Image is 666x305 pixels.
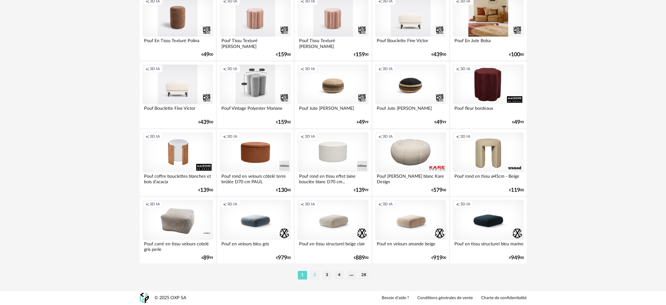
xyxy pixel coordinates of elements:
a: Creation icon 3D IA Pouf en velours amande beige €91900 [372,197,449,263]
div: € 00 [276,120,291,125]
span: 49 [514,120,520,125]
div: © 2025 OXP SA [154,295,186,301]
span: 159 [278,53,287,57]
span: 49 [359,120,365,125]
span: 979 [278,256,287,260]
li: 28 [359,271,368,279]
span: 3D IA [150,202,160,207]
div: € 00 [354,53,368,57]
li: 3 [322,271,332,279]
div: € 00 [509,188,524,192]
div: € 00 [276,256,291,260]
div: Pouf en tissu structurel bleu marine [453,240,524,252]
span: Creation icon [146,66,149,71]
a: Creation icon 3D IA Pouf en tissu structurel bleu marine €94900 [450,197,526,263]
div: Pouf Jute [PERSON_NAME] [375,104,446,117]
span: 3D IA [460,202,470,207]
div: Pouf En Tissu Texturé Polina [142,37,213,49]
li: 4 [335,271,344,279]
div: € 99 [357,120,368,125]
span: 3D IA [305,134,315,139]
span: 3D IA [150,66,160,71]
span: Creation icon [223,134,227,139]
a: Creation icon 3D IA Pouf rond en tissu ø45cm - Beige €11900 [450,129,526,196]
span: 3D IA [150,134,160,139]
div: € 00 [431,53,446,57]
div: € 00 [509,256,524,260]
span: Creation icon [378,202,382,207]
div: Pouf en velours bleu gris [220,240,290,252]
span: Creation icon [456,202,460,207]
span: 889 [356,256,365,260]
span: 3D IA [305,66,315,71]
a: Creation icon 3D IA Pouf Jute [PERSON_NAME] €4999 [372,62,449,128]
span: 919 [433,256,442,260]
span: Creation icon [301,134,304,139]
div: Pouf fleur bordeaux [453,104,524,117]
div: € 00 [431,256,446,260]
div: Pouf coffre bouclettes blanches et bois d'acacia [142,172,213,184]
a: Creation icon 3D IA Pouf rond en velours côtelé terre brûlée D70 cm PAUL €13000 [217,129,293,196]
span: Creation icon [456,134,460,139]
span: 949 [511,256,520,260]
span: Creation icon [146,134,149,139]
div: Pouf rond en velours côtelé terre brûlée D70 cm PAUL [220,172,290,184]
div: € 99 [354,188,368,192]
span: Creation icon [223,66,227,71]
div: Pouf carré en tissu velours cotelé gris perle [142,240,213,252]
span: 439 [200,120,209,125]
div: Pouf en velours amande beige [375,240,446,252]
a: Creation icon 3D IA Pouf Jute [PERSON_NAME] €4999 [295,62,371,128]
span: 100 [511,53,520,57]
span: Creation icon [146,202,149,207]
span: Creation icon [301,66,304,71]
span: 3D IA [227,66,237,71]
div: Pouf rond en tissu effet laine bouclée blanc D70 cm... [298,172,368,184]
div: € 00 [509,53,524,57]
span: 439 [433,53,442,57]
span: 3D IA [460,134,470,139]
div: Pouf Tissu Texturé [PERSON_NAME] [220,37,290,49]
div: € 00 [431,188,446,192]
a: Creation icon 3D IA Pouf carré en tissu velours cotelé gris perle €8999 [140,197,216,263]
a: Creation icon 3D IA Pouf rond en tissu effet laine bouclée blanc D70 cm... €13999 [295,129,371,196]
div: Pouf Bouclette Fine Victor [375,37,446,49]
span: 89 [203,256,209,260]
span: 49 [203,53,209,57]
span: 3D IA [383,202,393,207]
span: 49 [436,120,442,125]
a: Creation icon 3D IA Pouf en tissu structurel beige clair €88900 [295,197,371,263]
span: 119 [511,188,520,192]
span: 3D IA [227,134,237,139]
div: € 00 [354,256,368,260]
div: Pouf en tissu structurel beige clair [298,240,368,252]
span: 3D IA [305,202,315,207]
a: Conditions générales de vente [417,295,473,301]
div: Pouf Bouclette Fine Victor [142,104,213,117]
span: Creation icon [223,202,227,207]
a: Creation icon 3D IA Pouf fleur bordeaux €4999 [450,62,526,128]
a: Creation icon 3D IA Pouf coffre bouclettes blanches et bois d'acacia €13900 [140,129,216,196]
a: Creation icon 3D IA Pouf [PERSON_NAME] blanc Kare Design €57900 [372,129,449,196]
div: € 99 [512,120,524,125]
a: Creation icon 3D IA Pouf Bouclette Fine Victor €43900 [140,62,216,128]
span: 139 [356,188,365,192]
span: 130 [278,188,287,192]
span: Creation icon [378,66,382,71]
div: Pouf Vintage Polyester Mariane [220,104,290,117]
div: Pouf Tissu Texturé [PERSON_NAME] [298,37,368,49]
span: 3D IA [383,66,393,71]
img: OXP [140,293,149,303]
div: € 00 [276,53,291,57]
span: Creation icon [456,66,460,71]
li: 1 [298,271,307,279]
span: 159 [356,53,365,57]
div: € 00 [276,188,291,192]
a: Creation icon 3D IA Pouf Vintage Polyester Mariane €15900 [217,62,293,128]
li: 2 [310,271,319,279]
span: 3D IA [227,202,237,207]
div: € 99 [434,120,446,125]
a: Creation icon 3D IA Pouf en velours bleu gris €97900 [217,197,293,263]
span: Creation icon [301,202,304,207]
div: € 99 [201,256,213,260]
